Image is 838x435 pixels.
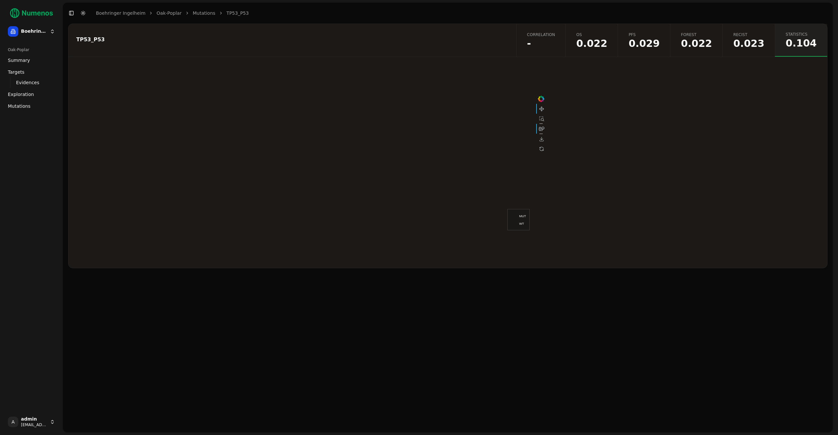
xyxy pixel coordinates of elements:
span: Evidences [16,79,39,86]
span: Exploration [8,91,34,98]
a: Forest0.022 [670,24,722,57]
a: Correlation- [516,24,566,57]
a: Targets [5,67,58,77]
span: A [8,417,18,427]
span: Statistics [786,32,817,37]
a: Evidences [13,78,50,87]
span: admin [21,416,47,422]
span: Recist [733,32,764,37]
a: Statistics0.104 [775,24,827,57]
a: Mutations [193,10,215,16]
a: TP53_P53 [227,10,249,16]
span: 0.022 [576,39,607,48]
a: Mutations [5,101,58,111]
span: Summary [8,57,30,64]
a: Summary [5,55,58,66]
span: 0.029 [628,39,660,48]
a: Boehringer Ingelheim [96,10,145,16]
span: Targets [8,69,25,75]
div: Oak-Poplar [5,45,58,55]
img: Numenos [5,5,58,21]
span: Mutations [8,103,30,109]
button: Toggle Sidebar [67,9,76,18]
a: PFS0.029 [618,24,670,57]
span: 0.022 [681,39,712,48]
span: 0.104 [786,38,817,48]
a: OS0.022 [565,24,618,57]
button: Boehringer Ingelheim [5,24,58,39]
span: - [527,39,555,48]
a: Oak-Poplar [156,10,181,16]
button: Toggle Dark Mode [79,9,88,18]
span: Forest [681,32,712,37]
span: 0.023 [733,39,764,48]
button: Aadmin[EMAIL_ADDRESS] [5,414,58,430]
span: Correlation [527,32,555,37]
a: Exploration [5,89,58,100]
span: [EMAIL_ADDRESS] [21,422,47,427]
span: OS [576,32,607,37]
a: Recist0.023 [722,24,775,57]
nav: breadcrumb [96,10,249,16]
div: TP53_P53 [76,37,506,42]
span: Boehringer Ingelheim [21,28,47,34]
span: PFS [628,32,660,37]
